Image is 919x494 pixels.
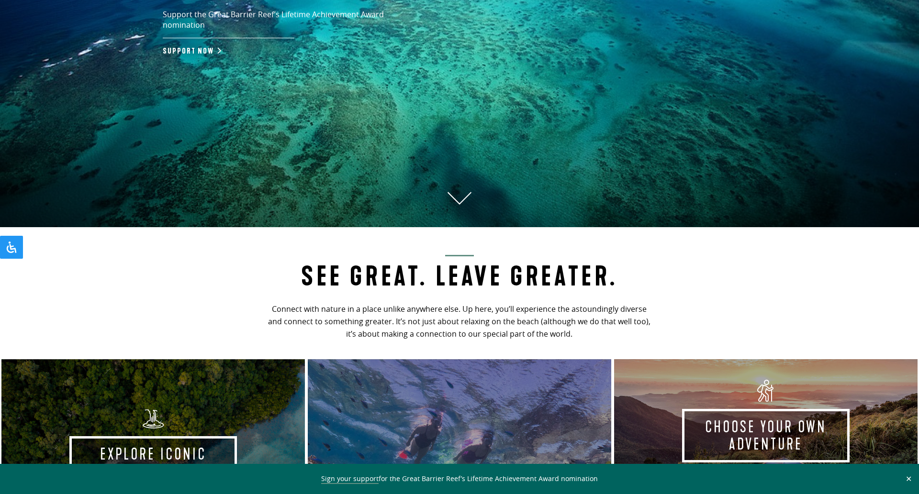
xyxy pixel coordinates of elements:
[163,9,426,38] p: Support the Great Barrier Reef’s Lifetime Achievement Award nomination
[265,255,654,293] h2: See Great. Leave Greater.
[321,474,598,484] span: for the Great Barrier Reef’s Lifetime Achievement Award nomination
[163,46,219,56] a: Support Now
[6,242,17,253] svg: Open Accessibility Panel
[321,474,379,484] a: Sign your support
[903,474,914,483] button: Close
[265,303,654,340] p: Connect with nature in a place unlike anywhere else. Up here, you’ll experience the astoundingly ...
